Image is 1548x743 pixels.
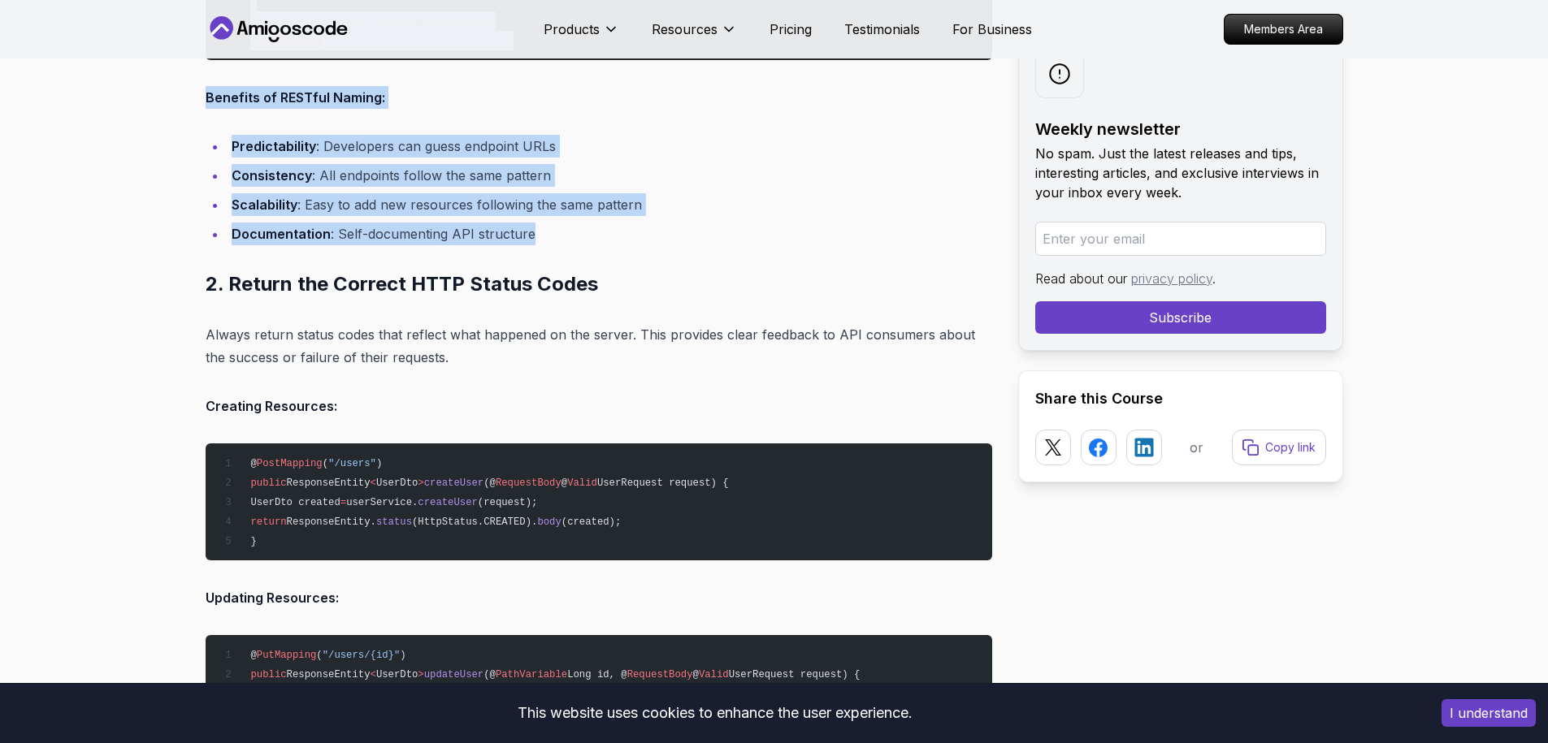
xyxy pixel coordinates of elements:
span: UserRequest request) { [597,477,729,489]
span: public [250,669,286,680]
button: Products [544,19,619,52]
span: createUser [418,497,478,508]
span: Valid [699,669,729,680]
a: Pricing [770,19,812,39]
p: Resources [652,19,718,39]
a: Members Area [1224,14,1343,45]
li: : All endpoints follow the same pattern [227,164,992,187]
p: or [1190,438,1203,457]
span: createUser [424,477,484,489]
span: UserDto [376,669,418,680]
span: ResponseEntity [287,669,371,680]
a: For Business [952,19,1032,39]
button: Subscribe [1035,301,1326,334]
strong: Creating Resources: [206,398,337,414]
strong: Benefits of RESTful Naming: [206,89,385,106]
span: ResponseEntity [287,477,371,489]
span: UserDto [376,477,418,489]
div: This website uses cookies to enhance the user experience. [12,695,1417,731]
span: > [418,669,423,680]
span: UserRequest request) { [729,669,861,680]
span: (created); [562,516,622,528]
span: > [418,477,423,489]
span: (@ [483,669,496,680]
span: ) [400,650,405,661]
span: (@ [483,477,496,489]
strong: Predictability [232,138,316,154]
a: privacy policy [1131,270,1212,287]
span: body [537,516,561,528]
p: No spam. Just the latest releases and tips, interesting articles, and exclusive interviews in you... [1035,144,1326,202]
span: return [250,516,286,528]
span: @ [250,458,256,469]
span: public [250,477,286,489]
span: (HttpStatus.CREATED). [412,516,537,528]
strong: Updating Resources: [206,590,339,606]
span: ResponseEntity. [287,516,376,528]
h2: Weekly newsletter [1035,118,1326,140]
span: @ [250,650,256,661]
p: Products [544,19,600,39]
span: } [250,536,256,547]
p: Members Area [1225,15,1342,44]
span: Valid [567,477,597,489]
h2: Share this Course [1035,387,1326,410]
span: ) [376,458,382,469]
span: ( [323,458,328,469]
input: Enter your email [1035,222,1326,256]
strong: Consistency [232,167,312,184]
span: Long id, @ [567,669,627,680]
span: RequestBody [496,477,562,489]
span: PostMapping [257,458,323,469]
li: : Self-documenting API structure [227,222,992,245]
a: Testimonials [844,19,920,39]
span: userService. [346,497,418,508]
strong: Scalability [232,197,297,213]
span: UserDto created [250,497,340,508]
span: PutMapping [257,650,317,661]
span: < [371,669,376,680]
span: PathVariable [496,669,567,680]
strong: Documentation [232,226,331,242]
span: ( [316,650,322,661]
span: updateUser [424,669,484,680]
p: Copy link [1265,439,1316,456]
p: Always return status codes that reflect what happened on the server. This provides clear feedback... [206,323,992,369]
button: Copy link [1232,430,1326,465]
span: = [340,497,346,508]
button: Resources [652,19,737,52]
span: @ [562,477,567,489]
button: Accept cookies [1442,699,1536,727]
span: status [376,516,412,528]
span: @ [693,669,699,680]
span: "/users" [328,458,376,469]
h2: 2. Return the Correct HTTP Status Codes [206,271,992,297]
li: : Developers can guess endpoint URLs [227,135,992,158]
span: "/users/{id}" [323,650,401,661]
li: : Easy to add new resources following the same pattern [227,193,992,216]
span: RequestBody [627,669,693,680]
span: (request); [478,497,538,508]
span: < [371,477,376,489]
p: Read about our . [1035,269,1326,288]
